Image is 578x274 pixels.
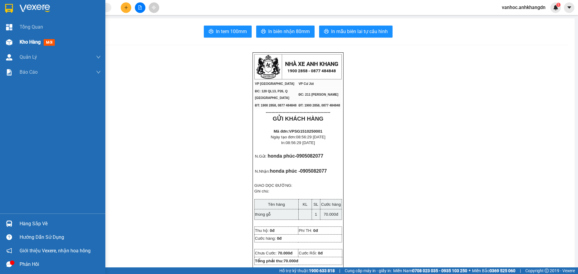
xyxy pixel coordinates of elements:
[299,103,340,107] span: ĐT: 1900 2858, 0877 484848
[3,26,42,45] li: VP VP [GEOGRAPHIC_DATA]
[135,2,145,13] button: file-add
[124,5,128,10] span: plus
[281,140,315,145] span: In:
[553,5,558,10] img: icon-new-feature
[216,28,247,35] span: In tem 100mm
[393,267,467,274] span: Miền Nam
[279,267,335,274] span: Hỗ trợ kỹ thuật:
[278,251,293,255] span: 70.000đ
[255,212,271,217] span: thùng gỗ
[121,2,131,13] button: plus
[324,29,329,35] span: printer
[556,3,561,7] sup: 1
[266,110,330,115] span: ----------------------------------------------
[6,69,12,75] img: solution-icon
[204,26,252,38] button: printerIn tem 100mm
[321,202,341,207] span: Cước hàng
[268,202,285,207] span: Tên hàng
[271,135,325,139] span: Ngày tạo đơn:
[273,115,323,122] strong: GỬI KHÁCH HÀNG
[270,168,327,174] span: honda phúc -
[6,24,12,30] img: dashboard-icon
[20,53,37,61] span: Quản Lý
[20,23,43,31] span: Tổng Quan
[255,169,270,174] span: N.Nhận:
[310,267,332,271] span: NV tạo đơn
[277,236,282,241] span: 0đ
[303,202,307,207] span: KL
[567,5,572,10] span: caret-down
[289,129,322,134] span: VPSG1510250001
[469,269,471,272] span: ⚪️
[6,234,12,240] span: question-circle
[296,135,325,139] span: 08:56:29 [DATE]
[20,68,38,76] span: Báo cáo
[6,54,12,60] img: warehouse-icon
[255,251,293,255] span: Chưa Cước:
[267,267,289,271] span: Người gửi hàng
[286,140,315,145] span: 08:56:29 [DATE]
[339,267,340,274] span: |
[318,251,323,255] span: 0đ
[149,2,159,13] button: aim
[287,69,336,73] strong: 1900 2858 - 0877 484848
[268,153,295,159] span: honda phúc
[300,168,327,174] span: 0905082077
[412,268,467,273] strong: 0708 023 035 - 0935 103 250
[331,28,388,35] span: In mẫu biên lai tự cấu hình
[6,261,12,267] span: message
[20,39,41,45] span: Kho hàng
[489,268,515,273] strong: 0369 525 060
[20,260,101,269] div: Phản hồi
[297,153,323,159] span: 0905082077
[255,82,294,85] span: VP [GEOGRAPHIC_DATA]
[497,4,550,11] span: vanhoc.anhkhangdn
[295,153,323,159] span: -
[564,2,574,13] button: caret-down
[42,26,80,32] li: VP VP Cư Jút
[20,233,101,242] div: Hướng dẫn sử dụng
[315,212,317,217] span: 1
[209,29,213,35] span: printer
[3,3,24,24] img: logo.jpg
[138,5,142,10] span: file-add
[6,248,12,254] span: notification
[520,267,521,274] span: |
[545,269,549,273] span: copyright
[5,4,13,13] img: logo-vxr
[299,228,312,233] span: Phí TH:
[268,28,310,35] span: In biên nhận 80mm
[255,228,269,233] span: Thu hộ:
[319,26,393,38] button: printerIn mẫu biên lai tự cấu hình
[96,55,101,60] span: down
[313,228,318,233] span: 0đ
[472,267,515,274] span: Miền Bắc
[309,268,335,273] strong: 1900 633 818
[44,39,55,46] span: mới
[96,70,101,75] span: down
[284,259,298,263] span: 70.000đ
[255,103,297,107] span: ĐT: 1900 2858, 0877 484848
[254,183,292,188] span: GIAO DỌC ĐƯỜNG:
[152,5,156,10] span: aim
[345,267,392,274] span: Cung cấp máy in - giấy in:
[6,220,12,227] img: warehouse-icon
[299,82,314,85] span: VP Cư Jút
[313,202,318,207] span: SL
[255,89,289,100] span: ĐC: 120 QL13, P26, Q [GEOGRAPHIC_DATA]
[254,189,269,193] span: Ghi chú:
[285,61,338,67] strong: NHÀ XE ANH KHANG
[274,129,322,134] strong: Mã đơn:
[299,251,323,255] span: Cước Rồi:
[20,247,91,254] span: Giới thiệu Vexere, nhận hoa hồng
[256,26,315,38] button: printerIn biên nhận 80mm
[270,228,275,233] span: 0đ
[3,3,87,14] li: [PERSON_NAME]
[261,29,266,35] span: printer
[256,55,280,79] img: logo
[255,236,276,241] span: Cước hàng:
[20,219,101,228] div: Hàng sắp về
[255,154,266,159] span: N.Gửi:
[42,33,46,38] span: environment
[255,259,298,263] strong: Tổng phải thu:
